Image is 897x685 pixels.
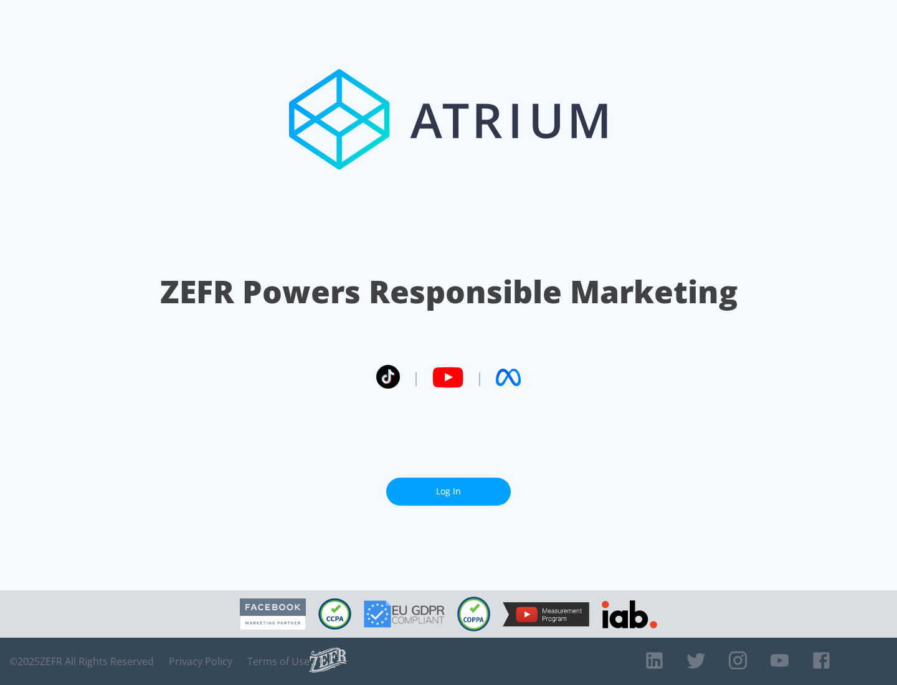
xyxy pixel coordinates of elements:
img: YouTube Measurement Program [503,602,589,626]
img: IAB [602,600,657,628]
span: | [412,368,420,387]
img: CCPA Compliant [318,598,351,630]
span: © 2025 ZEFR All Rights Reserved [9,655,154,668]
span: | [476,368,483,387]
img: GDPR Compliant [364,600,445,628]
img: COPPA Compliant [457,597,490,631]
h1: ZEFR Powers Responsible Marketing [160,270,738,313]
img: Facebook Marketing Partner [240,598,306,630]
a: Terms of Use [247,655,310,668]
a: Privacy Policy [169,655,232,668]
a: Log In [386,478,511,506]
